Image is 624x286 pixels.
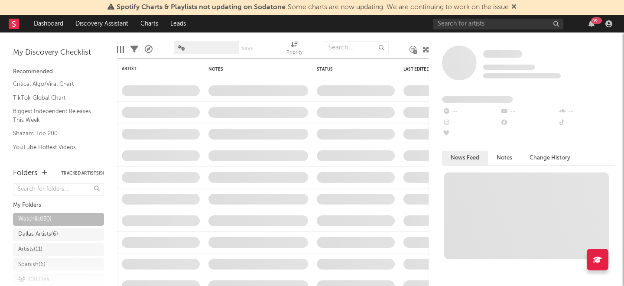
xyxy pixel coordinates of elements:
[117,4,509,11] span: : Some charts are now updating. We are continuing to work on the issue
[122,66,187,71] div: Artist
[13,168,38,179] div: Folders
[500,106,557,117] div: --
[591,17,602,24] div: 99 +
[483,50,522,58] a: Some Artist
[286,37,302,62] div: Priority
[18,260,45,270] div: Spanish ( 6 )
[18,229,58,240] div: Dallas Artists ( 6 )
[61,171,104,175] button: Tracked Artists(9)
[483,50,522,58] span: Some Artist
[558,106,615,117] div: --
[13,258,104,271] a: Spanish(6)
[117,37,124,62] div: Edit Columns
[13,107,95,124] a: Biggest Independent Releases This Week
[13,183,104,196] input: Search for folders...
[558,117,615,129] div: --
[242,46,253,51] button: Save
[403,67,434,72] div: Last Edited
[13,228,104,241] a: Dallas Artists(6)
[13,243,104,256] a: Artists(11)
[521,151,579,165] button: Change History
[286,48,302,58] div: Priority
[117,4,286,11] span: Spotify Charts & Playlists not updating on Sodatone
[442,151,488,165] button: News Feed
[500,117,557,129] div: --
[13,48,104,58] div: My Discovery Checklist
[13,93,95,103] a: TikTok Global Chart
[442,106,500,117] div: --
[317,67,373,72] div: Status
[13,79,95,89] a: Critical Algo/Viral Chart
[442,117,500,129] div: --
[164,15,192,32] a: Leads
[483,73,561,78] span: 0 fans last week
[208,67,295,72] div: Notes
[433,19,563,29] input: Search for artists
[488,151,521,165] button: Notes
[145,37,153,62] div: A&R Pipeline
[134,15,164,32] a: Charts
[69,15,134,32] a: Discovery Assistant
[13,129,95,138] a: Shazam Top 200
[28,15,69,32] a: Dashboard
[13,213,104,226] a: Watchlist(30)
[442,96,513,103] span: Fans Added by Platform
[442,129,500,140] div: --
[483,65,535,70] span: Tracking Since: [DATE]
[13,67,104,77] div: Recommended
[511,4,517,11] span: Dismiss
[13,200,104,211] div: My Folders
[588,20,595,27] button: 99+
[18,244,42,255] div: Artists ( 11 )
[13,143,95,152] a: YouTube Hottest Videos
[324,41,389,54] input: Search...
[130,37,138,62] div: Filters
[18,214,52,224] div: Watchlist ( 30 )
